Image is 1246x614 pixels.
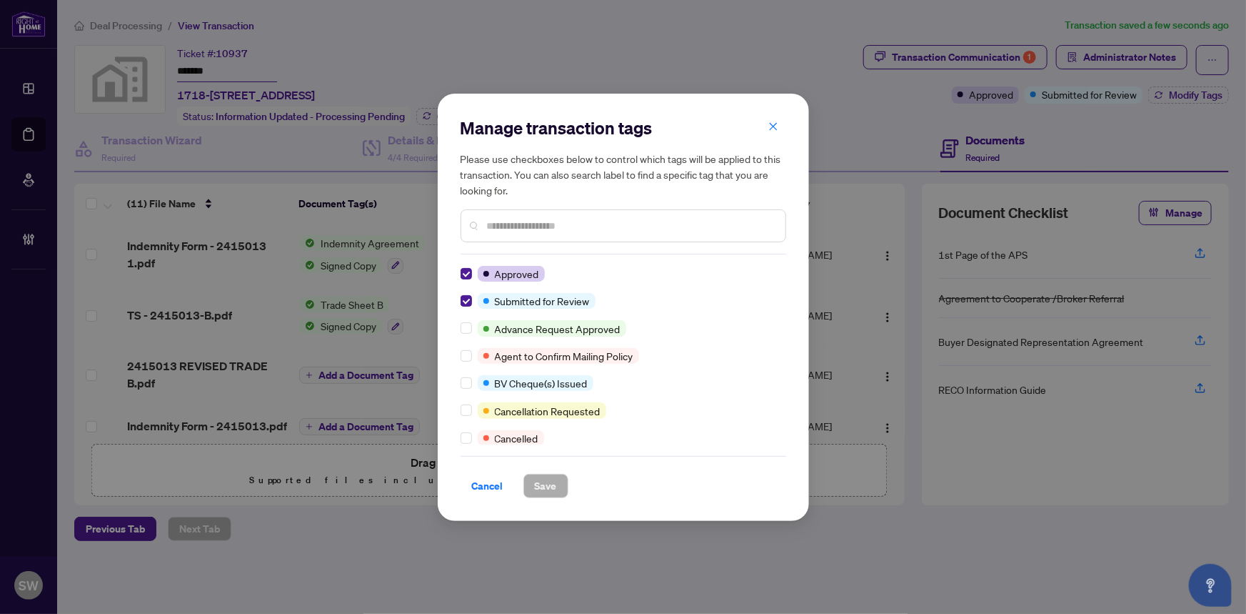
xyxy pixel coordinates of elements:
[495,403,601,419] span: Cancellation Requested
[495,430,538,446] span: Cancelled
[495,321,621,337] span: Advance Request Approved
[461,474,515,498] button: Cancel
[495,348,633,364] span: Agent to Confirm Mailing Policy
[1189,564,1232,607] button: Open asap
[461,151,786,198] h5: Please use checkboxes below to control which tags will be applied to this transaction. You can al...
[472,475,503,497] span: Cancel
[461,117,786,139] h2: Manage transaction tags
[495,293,590,309] span: Submitted for Review
[768,122,778,132] span: close
[495,375,588,391] span: BV Cheque(s) Issued
[523,474,568,498] button: Save
[495,266,539,282] span: Approved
